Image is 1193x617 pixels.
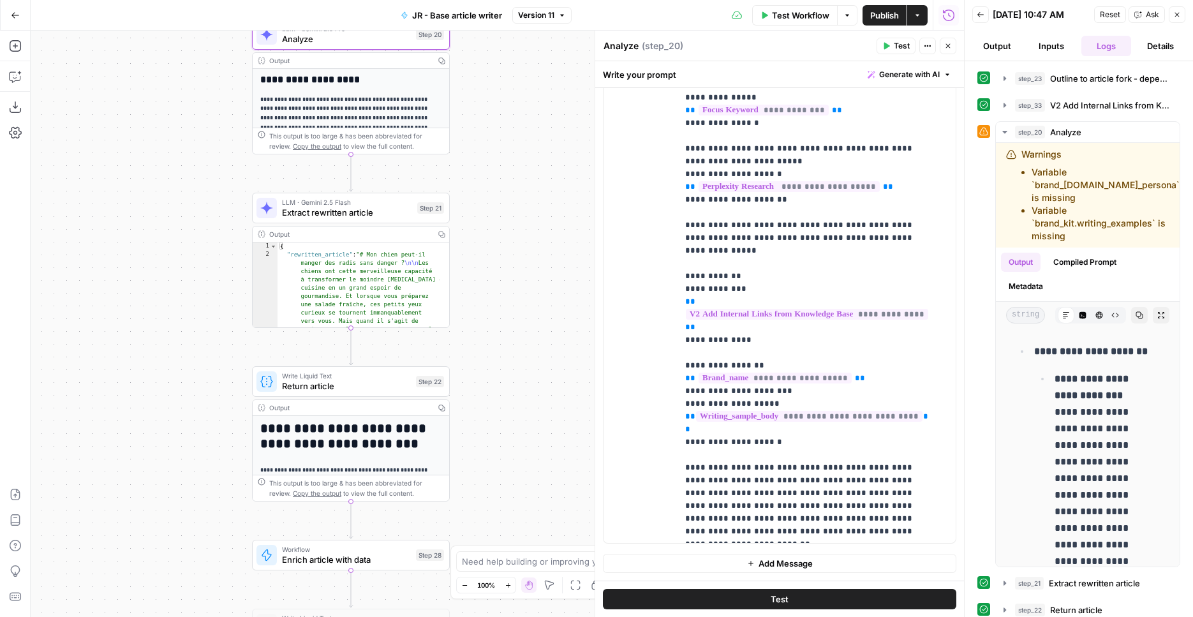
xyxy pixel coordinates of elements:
[269,56,430,66] div: Output
[595,61,964,87] div: Write your prompt
[349,570,353,607] g: Edge from step_28 to step_26
[252,193,450,328] div: LLM · Gemini 2.5 FlashExtract rewritten articleStep 21Output{ "rewritten_article":"# Mon chien pe...
[282,544,411,554] span: Workflow
[1015,604,1045,616] span: step_22
[1081,36,1131,56] button: Logs
[349,154,353,191] g: Edge from step_20 to step_21
[877,38,915,54] button: Test
[603,589,956,609] button: Test
[412,9,502,22] span: JR - Base article writer
[282,197,412,207] span: LLM · Gemini 2.5 Flash
[282,206,412,219] span: Extract rewritten article
[253,242,278,251] div: 1
[349,328,353,365] g: Edge from step_21 to step_22
[293,489,341,497] span: Copy the output
[603,554,956,573] button: Add Message
[1027,36,1077,56] button: Inputs
[972,36,1022,56] button: Output
[416,29,444,40] div: Step 20
[1049,577,1140,590] span: Extract rewritten article
[477,580,495,590] span: 100%
[1050,99,1172,112] span: V2 Add Internal Links from Knowledge Base
[759,557,813,570] span: Add Message
[870,9,899,22] span: Publish
[894,40,910,52] span: Test
[252,540,450,570] div: WorkflowEnrich article with dataStep 28
[1050,126,1081,138] span: Analyze
[393,5,510,26] button: JR - Base article writer
[752,5,837,26] button: Test Workflow
[282,371,411,381] span: Write Liquid Text
[1015,126,1045,138] span: step_20
[269,478,444,498] div: This output is too large & has been abbreviated for review. to view the full content.
[1094,6,1126,23] button: Reset
[416,376,444,387] div: Step 22
[416,549,444,561] div: Step 28
[1050,72,1172,85] span: Outline to article fork - depends
[772,9,829,22] span: Test Workflow
[1146,9,1159,20] span: Ask
[518,10,554,21] span: Version 11
[1050,604,1102,616] span: Return article
[604,23,667,543] div: user
[293,142,341,150] span: Copy the output
[879,69,940,80] span: Generate with AI
[282,380,411,392] span: Return article
[1021,148,1180,242] div: Warnings
[1032,204,1180,242] li: Variable `brand_kit.writing_examples` is missing
[1015,99,1045,112] span: step_33
[604,40,639,52] textarea: Analyze
[1006,307,1045,323] span: string
[1046,253,1124,272] button: Compiled Prompt
[863,66,956,83] button: Generate with AI
[1015,72,1045,85] span: step_23
[1032,166,1180,204] li: Variable `brand_[DOMAIN_NAME]_persona` is missing
[642,40,683,52] span: ( step_20 )
[417,202,444,214] div: Step 21
[282,553,411,566] span: Enrich article with data
[771,593,789,606] span: Test
[269,229,430,239] div: Output
[282,33,411,45] span: Analyze
[1001,253,1041,272] button: Output
[1136,36,1186,56] button: Details
[349,502,353,539] g: Edge from step_22 to step_28
[1129,6,1165,23] button: Ask
[1001,277,1051,296] button: Metadata
[863,5,907,26] button: Publish
[269,131,444,151] div: This output is too large & has been abbreviated for review. to view the full content.
[270,242,277,251] span: Toggle code folding, rows 1 through 3
[1100,9,1120,20] span: Reset
[512,7,572,24] button: Version 11
[1015,577,1044,590] span: step_21
[269,403,430,413] div: Output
